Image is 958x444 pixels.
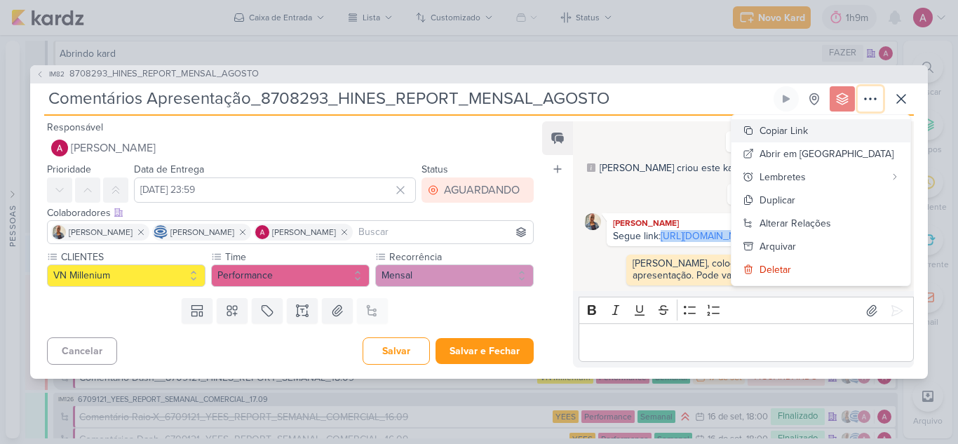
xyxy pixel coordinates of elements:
[584,213,601,230] img: Iara Santos
[760,123,808,138] div: Copiar Link
[47,69,67,79] span: IM82
[69,67,259,81] span: 8708293_HINES_REPORT_MENSAL_AGOSTO
[388,250,534,264] label: Recorrência
[609,216,784,230] div: [PERSON_NAME]
[731,119,910,142] button: Copiar Link
[579,297,914,324] div: Editor toolbar
[47,337,117,365] button: Cancelar
[255,225,269,239] img: Alessandra Gomes
[134,177,416,203] input: Select a date
[661,230,757,242] a: [URL][DOMAIN_NAME]
[436,338,534,364] button: Salvar e Fechar
[731,166,910,189] button: Lembretes
[731,189,910,212] button: Duplicar
[760,193,795,208] div: Duplicar
[760,170,885,184] div: Lembretes
[731,142,910,166] button: Abrir em [GEOGRAPHIC_DATA]
[600,161,742,175] div: [PERSON_NAME] criou este kard
[633,257,869,281] div: [PERSON_NAME], coloquei os comentários no final da apresentação. Pode validar, por favor?
[47,163,91,175] label: Prioridade
[134,163,204,175] label: Data de Entrega
[36,67,259,81] button: IM82 8708293_HINES_REPORT_MENSAL_AGOSTO
[211,264,370,287] button: Performance
[60,250,205,264] label: CLIENTES
[170,226,234,238] span: [PERSON_NAME]
[71,140,156,156] span: [PERSON_NAME]
[52,225,66,239] img: Iara Santos
[760,147,893,161] div: Abrir em [GEOGRAPHIC_DATA]
[44,86,771,112] input: Kard Sem Título
[760,216,831,231] div: Alterar Relações
[444,182,520,199] div: AGUARDANDO
[731,235,910,258] button: Arquivar
[731,258,910,281] button: Deletar
[421,177,534,203] button: AGUARDANDO
[47,121,103,133] label: Responsável
[47,135,534,161] button: [PERSON_NAME]
[579,323,914,362] div: Editor editing area: main
[272,226,336,238] span: [PERSON_NAME]
[363,337,430,365] button: Salvar
[69,226,133,238] span: [PERSON_NAME]
[47,264,205,287] button: VN Millenium
[421,163,448,175] label: Status
[731,212,910,235] button: Alterar Relações
[781,93,792,105] div: Ligar relógio
[760,262,791,277] div: Deletar
[356,224,530,241] input: Buscar
[224,250,370,264] label: Time
[375,264,534,287] button: Mensal
[613,230,757,242] div: Segue link:
[760,239,796,254] div: Arquivar
[154,225,168,239] img: Caroline Traven De Andrade
[47,206,534,220] div: Colaboradores
[51,140,68,156] img: Alessandra Gomes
